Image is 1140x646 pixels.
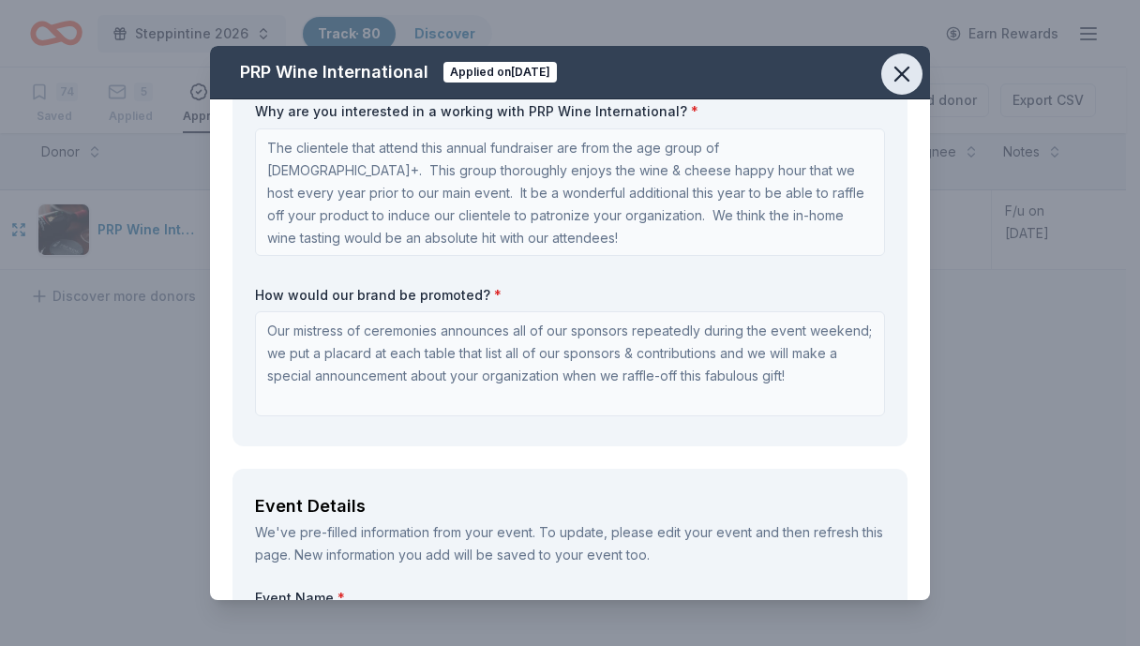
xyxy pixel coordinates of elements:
label: Event Name [255,589,885,608]
div: PRP Wine International [240,57,428,87]
label: How would our brand be promoted? [255,286,885,305]
label: Why are you interested in a working with PRP Wine International? [255,102,885,121]
textarea: The clientele that attend this annual fundraiser are from the age group of [DEMOGRAPHIC_DATA]+. T... [255,128,885,256]
div: We've pre-filled information from your event. To update, please edit your event and then refresh ... [255,521,885,566]
div: Applied on [DATE] [443,62,557,83]
div: Event Details [255,491,885,521]
textarea: Our mistress of ceremonies announces all of our sponsors repeatedly during the event weekend; we ... [255,311,885,416]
